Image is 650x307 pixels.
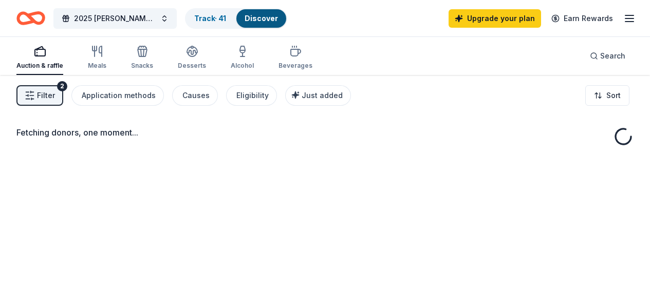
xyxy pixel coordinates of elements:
button: Application methods [71,85,164,106]
span: Sort [606,89,621,102]
button: Filter2 [16,85,63,106]
a: Discover [245,14,278,23]
div: Fetching donors, one moment... [16,126,634,139]
div: Snacks [131,62,153,70]
div: Auction & raffle [16,62,63,70]
button: Sort [585,85,629,106]
button: Desserts [178,41,206,75]
button: Just added [285,85,351,106]
button: Snacks [131,41,153,75]
div: Alcohol [231,62,254,70]
span: 2025 [PERSON_NAME] Foundation Shamrock Social [74,12,156,25]
div: Application methods [82,89,156,102]
div: Meals [88,62,106,70]
div: Beverages [278,62,312,70]
button: Auction & raffle [16,41,63,75]
button: Meals [88,41,106,75]
div: 2 [57,81,67,91]
button: Alcohol [231,41,254,75]
button: 2025 [PERSON_NAME] Foundation Shamrock Social [53,8,177,29]
button: Beverages [278,41,312,75]
a: Track· 41 [194,14,226,23]
div: Desserts [178,62,206,70]
span: Filter [37,89,55,102]
span: Just added [302,91,343,100]
button: Track· 41Discover [185,8,287,29]
span: Search [600,50,625,62]
a: Upgrade your plan [449,9,541,28]
button: Causes [172,85,218,106]
a: Earn Rewards [545,9,619,28]
div: Eligibility [236,89,269,102]
div: Causes [182,89,210,102]
button: Eligibility [226,85,277,106]
a: Home [16,6,45,30]
button: Search [582,46,634,66]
